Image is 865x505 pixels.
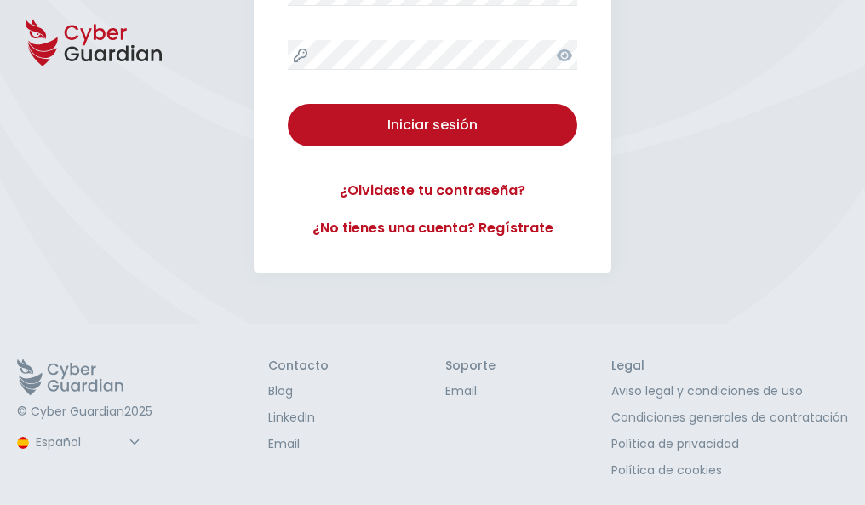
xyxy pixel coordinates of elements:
img: region-logo [17,437,29,449]
a: Email [268,435,329,453]
h3: Soporte [445,359,496,374]
h3: Contacto [268,359,329,374]
a: ¿Olvidaste tu contraseña? [288,181,577,201]
a: LinkedIn [268,409,329,427]
a: ¿No tienes una cuenta? Regístrate [288,218,577,238]
button: Iniciar sesión [288,104,577,146]
p: © Cyber Guardian 2025 [17,405,152,420]
h3: Legal [611,359,848,374]
div: Iniciar sesión [301,115,564,135]
a: Política de cookies [611,462,848,479]
a: Blog [268,382,329,400]
a: Condiciones generales de contratación [611,409,848,427]
a: Política de privacidad [611,435,848,453]
a: Aviso legal y condiciones de uso [611,382,848,400]
a: Email [445,382,496,400]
